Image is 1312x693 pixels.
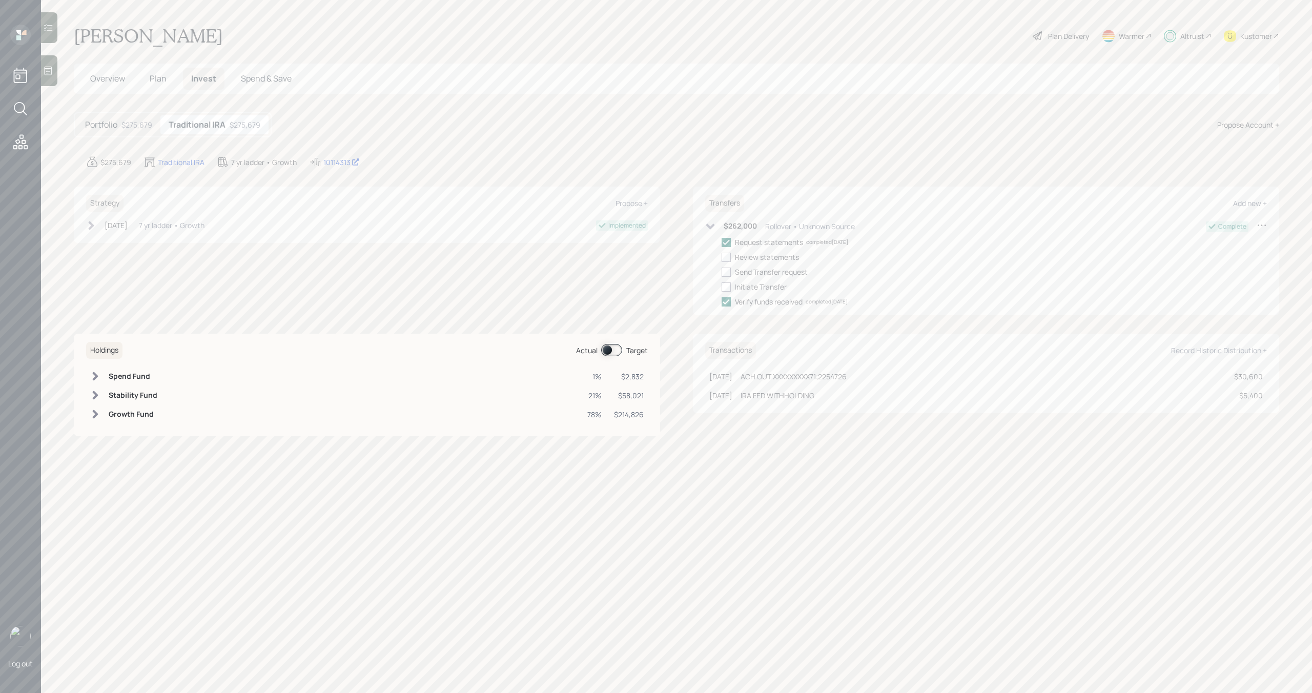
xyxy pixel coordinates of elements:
div: Propose Account + [1217,119,1279,130]
div: 7 yr ladder • Growth [231,157,297,168]
h5: Portfolio [85,120,117,130]
div: 1% [587,371,602,382]
h6: Holdings [86,342,122,359]
div: Altruist [1180,31,1204,42]
h6: Strategy [86,195,124,212]
div: $275,679 [121,119,152,130]
div: $275,679 [230,119,260,130]
div: ACH OUT XXXXXXXXX71;2254726 [741,371,847,382]
div: completed [DATE] [806,298,848,305]
img: michael-russo-headshot.png [10,626,31,646]
div: Target [626,345,648,356]
h6: Transfers [705,195,744,212]
span: Spend & Save [241,73,292,84]
div: $58,021 [614,390,644,401]
div: completed [DATE] [806,238,848,246]
div: Complete [1218,222,1246,231]
div: Review statements [735,252,799,262]
div: $275,679 [100,157,131,168]
div: Traditional IRA [158,157,204,168]
div: Initiate Transfer [735,281,787,292]
span: Plan [150,73,167,84]
div: 78% [587,409,602,420]
div: 10114313 [323,157,360,168]
div: Send Transfer request [735,267,808,277]
div: [DATE] [709,390,732,401]
div: Rollover • Unknown Source [765,221,855,232]
div: Add new + [1233,198,1267,208]
div: $214,826 [614,409,644,420]
div: Actual [576,345,598,356]
div: $2,832 [614,371,644,382]
h5: Traditional IRA [169,120,225,130]
div: Implemented [608,221,646,230]
div: 7 yr ladder • Growth [139,220,204,231]
div: Log out [8,659,33,668]
div: Plan Delivery [1048,31,1089,42]
h1: [PERSON_NAME] [74,25,223,47]
h6: $262,000 [724,222,757,231]
div: Kustomer [1240,31,1272,42]
h6: Transactions [705,342,756,359]
div: IRA FED WITHHOLDING [741,390,814,401]
h6: Spend Fund [109,372,157,381]
div: Request statements [735,237,803,248]
div: Record Historic Distribution + [1171,345,1267,355]
div: Verify funds received [735,296,803,307]
div: $5,400 [1234,390,1263,401]
span: Invest [191,73,216,84]
span: Overview [90,73,125,84]
h6: Growth Fund [109,410,157,419]
div: Warmer [1119,31,1144,42]
div: $30,600 [1234,371,1263,382]
div: [DATE] [709,371,732,382]
div: 21% [587,390,602,401]
h6: Stability Fund [109,391,157,400]
div: [DATE] [105,220,128,231]
div: Propose + [616,198,648,208]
